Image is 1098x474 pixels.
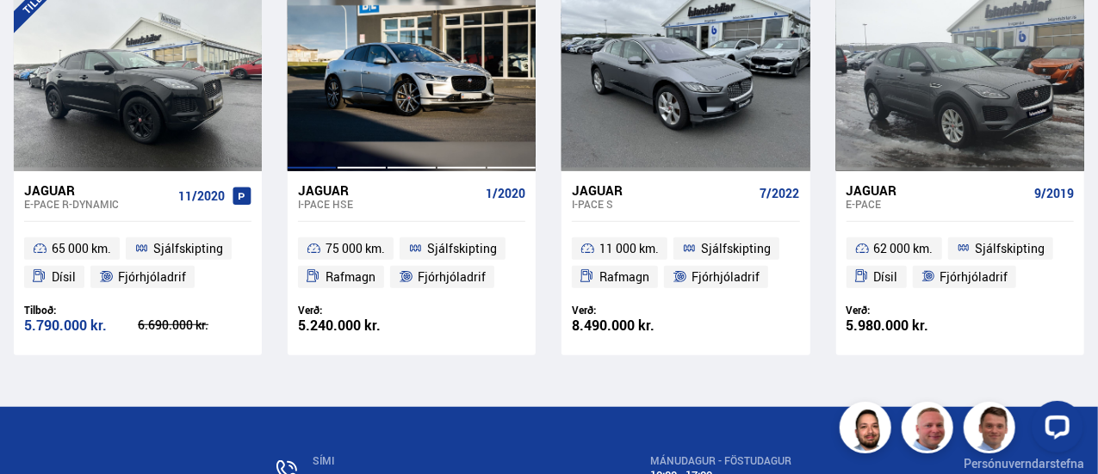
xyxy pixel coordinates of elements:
[24,198,171,210] div: E-Pace R-DYNAMIC
[847,304,960,317] div: Verð:
[940,267,1008,287] span: Fjórhjóladrif
[298,304,412,317] div: Verð:
[874,267,898,287] span: Dísil
[153,238,223,259] span: Sjálfskipting
[298,182,479,198] div: Jaguar
[288,171,536,355] a: Jaguar I-Pace HSE 1/2020 75 000 km. Sjálfskipting Rafmagn Fjórhjóladrif Verð: 5.240.000 kr.
[118,267,186,287] span: Fjórhjóladrif
[24,304,138,317] div: Tilboð:
[298,198,479,210] div: I-Pace HSE
[651,455,873,467] div: MÁNUDAGUR - FÖSTUDAGUR
[138,319,251,331] div: 6.690.000 kr.
[418,267,486,287] span: Fjórhjóladrif
[52,267,76,287] span: Dísil
[847,198,1027,210] div: E-Pace
[836,171,1084,355] a: Jaguar E-Pace 9/2019 62 000 km. Sjálfskipting Dísil Fjórhjóladrif Verð: 5.980.000 kr.
[692,267,760,287] span: Fjórhjóladrif
[24,182,171,198] div: Jaguar
[904,404,956,456] img: siFngHWaQ9KaOqBr.png
[1034,187,1074,200] span: 9/2019
[599,267,649,287] span: Rafmagn
[572,318,685,333] div: 8.490.000 kr.
[701,238,771,259] span: Sjálfskipting
[427,238,497,259] span: Sjálfskipting
[572,182,753,198] div: Jaguar
[1018,394,1090,466] iframe: LiveChat chat widget
[599,238,659,259] span: 11 000 km.
[874,238,934,259] span: 62 000 km.
[486,187,525,200] span: 1/2020
[966,404,1018,456] img: FbJEzSuNWCJXmdc-.webp
[572,198,753,210] div: I-Pace S
[326,267,375,287] span: Rafmagn
[313,455,560,467] div: SÍMI
[975,238,1045,259] span: Sjálfskipting
[14,171,262,355] a: Jaguar E-Pace R-DYNAMIC 11/2020 65 000 km. Sjálfskipting Dísil Fjórhjóladrif Tilboð: 5.790.000 kr...
[847,182,1027,198] div: Jaguar
[760,187,800,200] span: 7/2022
[964,455,1084,471] a: Persónuverndarstefna
[842,404,894,456] img: nhp88E3Fdnt1Opn2.png
[572,304,685,317] div: Verð:
[52,238,111,259] span: 65 000 km.
[326,238,385,259] span: 75 000 km.
[178,189,225,203] span: 11/2020
[561,171,810,355] a: Jaguar I-Pace S 7/2022 11 000 km. Sjálfskipting Rafmagn Fjórhjóladrif Verð: 8.490.000 kr.
[24,318,138,333] div: 5.790.000 kr.
[847,318,960,333] div: 5.980.000 kr.
[298,318,412,333] div: 5.240.000 kr.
